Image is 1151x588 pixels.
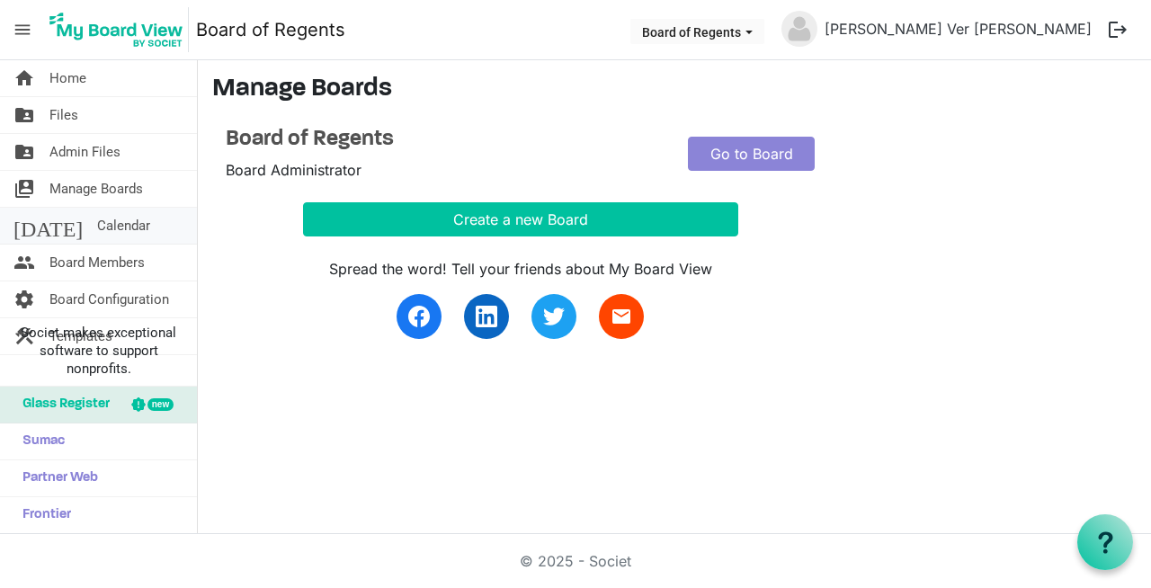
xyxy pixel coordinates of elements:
[781,11,817,47] img: no-profile-picture.svg
[599,294,644,339] a: email
[49,134,120,170] span: Admin Files
[44,7,189,52] img: My Board View Logo
[13,134,35,170] span: folder_shared
[303,258,738,280] div: Spread the word! Tell your friends about My Board View
[13,208,83,244] span: [DATE]
[44,7,196,52] a: My Board View Logo
[49,171,143,207] span: Manage Boards
[13,460,98,496] span: Partner Web
[476,306,497,327] img: linkedin.svg
[817,11,1099,47] a: [PERSON_NAME] Ver [PERSON_NAME]
[13,281,35,317] span: settings
[147,398,174,411] div: new
[13,97,35,133] span: folder_shared
[13,497,71,533] span: Frontier
[13,245,35,281] span: people
[8,324,189,378] span: Societ makes exceptional software to support nonprofits.
[13,171,35,207] span: switch_account
[520,552,631,570] a: © 2025 - Societ
[49,60,86,96] span: Home
[212,75,1137,105] h3: Manage Boards
[226,127,661,153] a: Board of Regents
[611,306,632,327] span: email
[49,245,145,281] span: Board Members
[1099,11,1137,49] button: logout
[408,306,430,327] img: facebook.svg
[97,208,150,244] span: Calendar
[13,60,35,96] span: home
[543,306,565,327] img: twitter.svg
[303,202,738,236] button: Create a new Board
[688,137,815,171] a: Go to Board
[49,97,78,133] span: Files
[49,281,169,317] span: Board Configuration
[630,19,764,44] button: Board of Regents dropdownbutton
[5,13,40,47] span: menu
[196,12,345,48] a: Board of Regents
[13,387,110,423] span: Glass Register
[13,423,65,459] span: Sumac
[226,161,361,179] span: Board Administrator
